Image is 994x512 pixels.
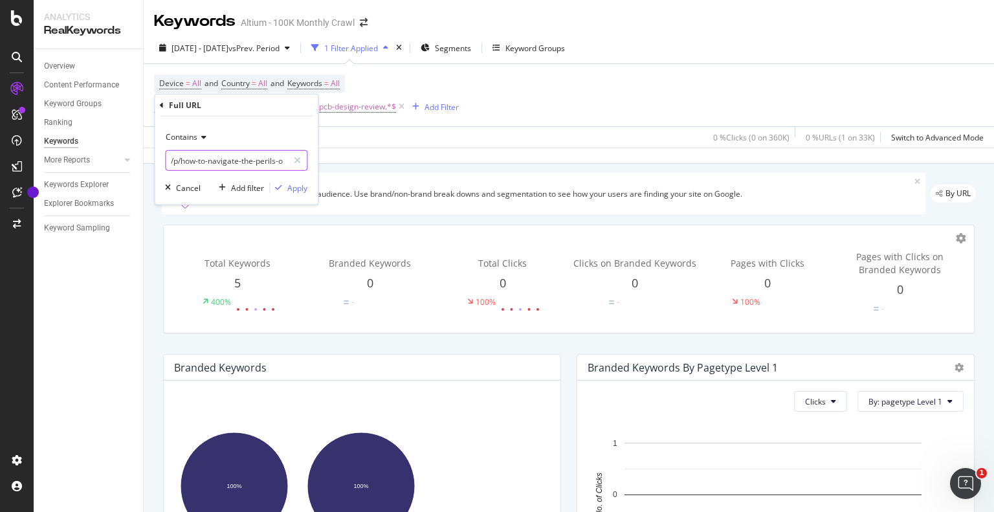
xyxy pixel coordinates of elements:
[44,97,102,111] div: Keyword Groups
[487,38,570,58] button: Keyword Groups
[931,184,976,203] div: legacy label
[500,275,506,291] span: 0
[44,116,72,129] div: Ranking
[351,296,354,307] div: -
[806,132,875,143] div: 0 % URLs ( 1 on 33K )
[306,38,393,58] button: 1 Filter Applied
[44,60,134,73] a: Overview
[154,10,236,32] div: Keywords
[271,78,284,89] span: and
[44,153,121,167] a: More Reports
[174,361,267,374] div: Branded Keywords
[44,78,134,92] a: Content Performance
[731,257,804,269] span: Pages with Clicks
[258,74,267,93] span: All
[766,292,804,311] svg: 0
[154,38,295,58] button: [DATE] - [DATE]vsPrev. Period
[360,18,368,27] div: arrow-right-arrow-left
[344,300,349,304] img: Equal
[44,221,110,235] div: Keyword Sampling
[881,303,884,314] div: -
[425,102,459,113] div: Add Filter
[632,275,638,291] span: 0
[214,181,264,194] button: Add filter
[192,74,201,93] span: All
[219,188,914,199] div: Understand your website's audience. Use brand/non-brand break downs and segmentation to see how y...
[740,296,760,307] div: 100%
[407,99,459,115] button: Add Filter
[44,135,134,148] a: Keywords
[221,78,250,89] span: Country
[891,132,984,143] div: Switch to Advanced Mode
[44,153,90,167] div: More Reports
[287,78,322,89] span: Keywords
[609,300,614,304] img: Equal
[270,181,307,194] button: Apply
[505,43,565,54] div: Keyword Groups
[977,468,987,478] span: 1
[713,132,790,143] div: 0 % Clicks ( 0 on 360K )
[166,131,197,142] span: Contains
[204,257,271,269] span: Total Keywords
[613,439,617,448] text: 1
[287,182,307,193] div: Apply
[211,296,231,307] div: 400%
[794,391,847,412] button: Clicks
[324,43,378,54] div: 1 Filter Applied
[252,78,256,89] span: =
[634,292,672,311] svg: 0
[478,257,527,269] span: Total Clicks
[186,78,190,89] span: =
[44,97,134,111] a: Keyword Groups
[44,116,134,129] a: Ranking
[368,292,407,311] svg: 0
[228,43,280,54] span: vs Prev. Period
[415,38,476,58] button: Segments
[354,483,369,489] text: 100%
[329,257,411,269] span: Branded Keywords
[805,396,826,407] span: Clicks
[44,78,119,92] div: Content Performance
[886,127,984,148] button: Switch to Advanced Mode
[588,361,778,374] div: Branded Keywords By pagetype Level 1
[613,491,617,500] text: 0
[367,275,373,291] span: 0
[868,396,942,407] span: By: pagetype Level 1
[176,182,201,193] div: Cancel
[331,74,340,93] span: All
[44,197,114,210] div: Explorer Bookmarks
[171,43,228,54] span: [DATE] - [DATE]
[44,23,133,38] div: RealKeywords
[476,296,496,307] div: 100%
[44,10,133,23] div: Analytics
[44,135,78,148] div: Keywords
[393,41,404,54] div: times
[227,483,242,489] text: 100%
[44,178,134,192] a: Keywords Explorer
[159,78,184,89] span: Device
[44,197,134,210] a: Explorer Bookmarks
[874,307,879,311] img: Equal
[44,221,134,235] a: Keyword Sampling
[945,190,971,197] span: By URL
[44,60,75,73] div: Overview
[857,391,964,412] button: By: pagetype Level 1
[234,275,241,291] span: 5
[231,182,264,193] div: Add filter
[898,298,937,318] svg: 0
[897,282,903,297] span: 0
[950,468,981,499] iframe: Intercom live chat
[764,275,771,291] span: 0
[856,250,944,276] span: Pages with Clicks on Branded Keywords
[573,257,696,269] span: Clicks on Branded Keywords
[44,178,109,192] div: Keywords Explorer
[27,186,39,198] div: Tooltip anchor
[204,78,218,89] span: and
[324,78,329,89] span: =
[169,100,201,111] div: Full URL
[160,181,201,194] button: Cancel
[241,16,355,29] div: Altium - 100K Monthly Crawl
[617,296,619,307] div: -
[435,43,471,54] span: Segments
